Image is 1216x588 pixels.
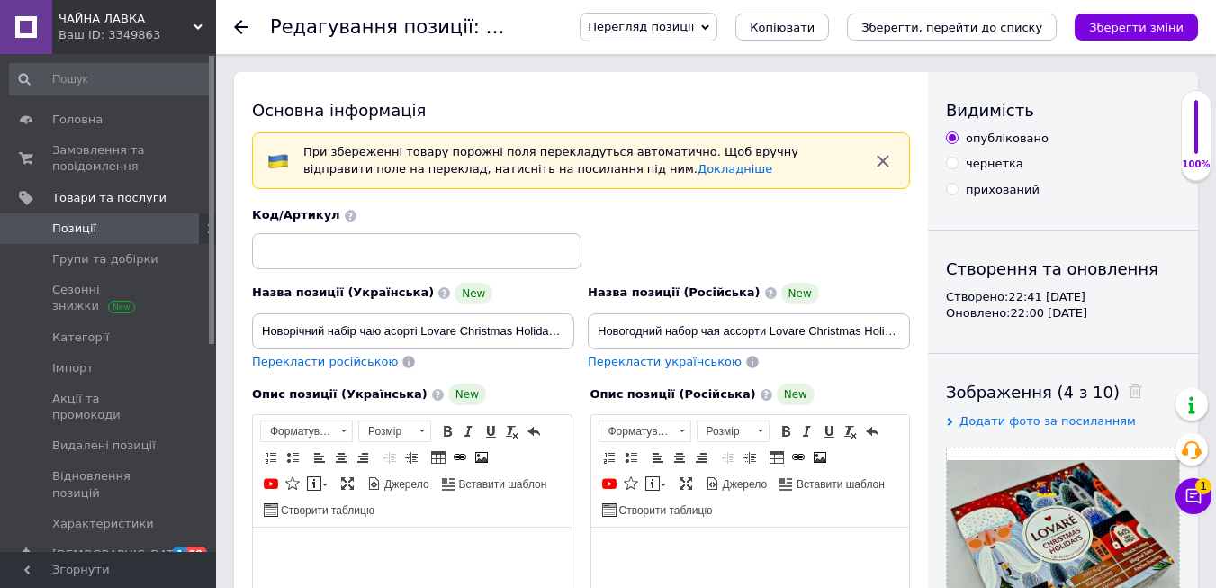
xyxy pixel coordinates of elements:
[448,384,486,405] span: New
[358,421,431,442] a: Розмір
[599,474,619,493] a: Додати відео з YouTube
[946,289,1180,305] div: Створено: 22:41 [DATE]
[382,477,429,493] span: Джерело
[9,63,212,95] input: Пошук
[472,448,491,467] a: Зображення
[338,474,357,493] a: Максимізувати
[278,503,374,519] span: Створити таблицю
[439,474,550,493] a: Вставити шаблон
[455,283,492,304] span: New
[588,313,910,349] input: Наприклад, H&M жіноча сукня зелена 38 розмір вечірня максі з блискітками
[261,448,281,467] a: Вставити/видалити нумерований список
[428,448,448,467] a: Таблиця
[456,477,547,493] span: Вставити шаблон
[365,474,432,493] a: Джерело
[380,448,400,467] a: Зменшити відступ
[599,500,716,520] a: Створити таблицю
[261,421,335,441] span: Форматування
[643,474,669,493] a: Вставити повідомлення
[966,182,1040,198] div: прихований
[481,421,500,441] a: Підкреслений (Ctrl+U)
[52,360,94,376] span: Імпорт
[353,448,373,467] a: По правому краю
[621,474,641,493] a: Вставити іконку
[697,421,770,442] a: Розмір
[670,448,689,467] a: По центру
[767,448,787,467] a: Таблиця
[359,421,413,441] span: Розмір
[841,421,860,441] a: Видалити форматування
[794,477,885,493] span: Вставити шаблон
[52,251,158,267] span: Групи та добірки
[966,156,1023,172] div: чернетка
[797,421,817,441] a: Курсив (Ctrl+I)
[720,477,768,493] span: Джерело
[599,448,619,467] a: Вставити/видалити нумерований список
[599,421,673,441] span: Форматування
[502,421,522,441] a: Видалити форматування
[252,285,434,299] span: Назва позиції (Українська)
[459,421,479,441] a: Курсив (Ctrl+I)
[648,448,668,467] a: По лівому краю
[1181,90,1211,181] div: 100% Якість заповнення
[735,14,829,41] button: Копіювати
[781,283,819,304] span: New
[959,414,1136,428] span: Додати фото за посиланням
[267,150,289,172] img: :flag-ua:
[862,421,882,441] a: Повернути (Ctrl+Z)
[304,474,330,493] a: Вставити повідомлення
[776,421,796,441] a: Жирний (Ctrl+B)
[698,421,752,441] span: Розмір
[52,516,154,532] span: Характеристики
[252,355,398,368] span: Перекласти російською
[819,421,839,441] a: Підкреслений (Ctrl+U)
[52,547,185,563] span: [DEMOGRAPHIC_DATA]
[1182,158,1211,171] div: 100%
[252,99,910,122] div: Основна інформація
[946,99,1180,122] div: Видимість
[691,448,711,467] a: По правому краю
[1089,21,1184,34] i: Зберегти зміни
[617,503,713,519] span: Створити таблицю
[588,20,694,33] span: Перегляд позиції
[588,355,742,368] span: Перекласти українською
[847,14,1057,41] button: Зберегти, перейти до списку
[252,313,574,349] input: Наприклад, H&M жіноча сукня зелена 38 розмір вечірня максі з блискітками
[52,330,109,346] span: Категорії
[621,448,641,467] a: Вставити/видалити маркований список
[966,131,1049,147] div: опубліковано
[777,474,887,493] a: Вставити шаблон
[740,448,760,467] a: Збільшити відступ
[401,448,421,467] a: Збільшити відступ
[750,21,815,34] span: Копіювати
[52,438,156,454] span: Видалені позиції
[172,547,186,562] span: 1
[590,387,756,401] span: Опис позиції (Російська)
[450,448,470,467] a: Вставити/Редагувати посилання (Ctrl+L)
[52,468,167,501] span: Відновлення позицій
[588,285,761,299] span: Назва позиції (Російська)
[788,448,808,467] a: Вставити/Редагувати посилання (Ctrl+L)
[946,305,1180,321] div: Оновлено: 22:00 [DATE]
[234,20,248,34] div: Повернутися назад
[703,474,770,493] a: Джерело
[261,474,281,493] a: Додати відео з YouTube
[599,421,691,442] a: Форматування
[1175,478,1211,514] button: Чат з покупцем1
[310,448,329,467] a: По лівому краю
[698,162,772,176] a: Докладніше
[186,547,207,562] span: 28
[676,474,696,493] a: Максимізувати
[283,448,302,467] a: Вставити/видалити маркований список
[59,27,216,43] div: Ваш ID: 3349863
[52,112,103,128] span: Головна
[861,21,1042,34] i: Зберегти, перейти до списку
[1195,478,1211,494] span: 1
[252,208,340,222] span: Код/Артикул
[52,391,167,423] span: Акції та промокоди
[303,145,798,176] span: При збереженні товару порожні поля перекладуться автоматично. Щоб вручну відправити поле на перек...
[946,258,1180,280] div: Створення та оновлення
[331,448,351,467] a: По центру
[52,282,167,314] span: Сезонні знижки
[252,387,428,401] span: Опис позиції (Українська)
